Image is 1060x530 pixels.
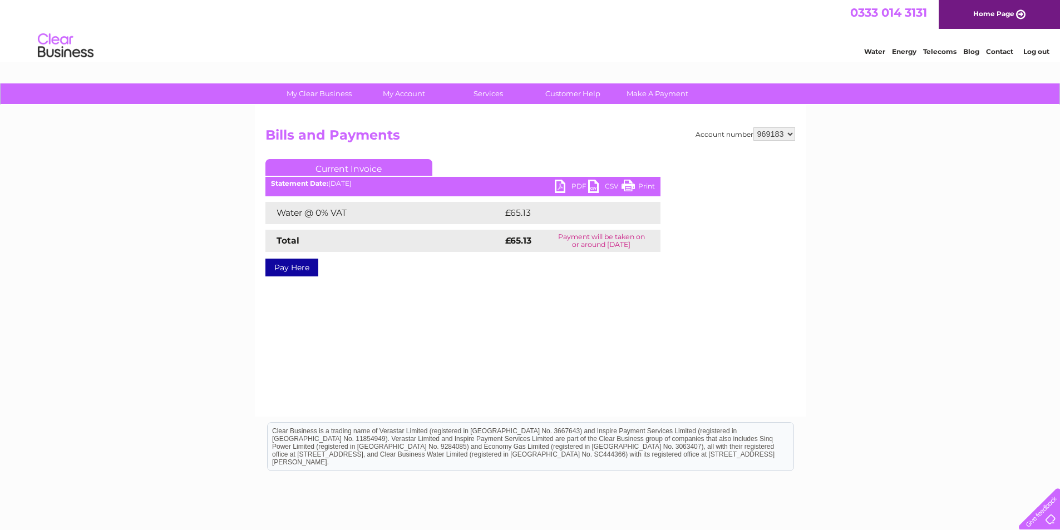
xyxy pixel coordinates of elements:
a: Services [442,83,534,104]
a: Energy [892,47,916,56]
a: PDF [555,180,588,196]
a: My Clear Business [273,83,365,104]
a: Current Invoice [265,159,432,176]
div: [DATE] [265,180,660,187]
div: Account number [696,127,795,141]
a: CSV [588,180,622,196]
a: Blog [963,47,979,56]
a: Water [864,47,885,56]
td: £65.13 [502,202,637,224]
a: Telecoms [923,47,957,56]
b: Statement Date: [271,179,328,187]
a: Customer Help [527,83,619,104]
a: Pay Here [265,259,318,276]
a: Make A Payment [612,83,703,104]
td: Water @ 0% VAT [265,202,502,224]
img: logo.png [37,29,94,63]
strong: £65.13 [505,235,531,246]
td: Payment will be taken on or around [DATE] [543,230,660,252]
a: Print [622,180,655,196]
strong: Total [277,235,299,246]
a: Log out [1023,47,1049,56]
a: 0333 014 3131 [850,6,927,19]
div: Clear Business is a trading name of Verastar Limited (registered in [GEOGRAPHIC_DATA] No. 3667643... [268,6,793,54]
h2: Bills and Payments [265,127,795,148]
a: My Account [358,83,450,104]
a: Contact [986,47,1013,56]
